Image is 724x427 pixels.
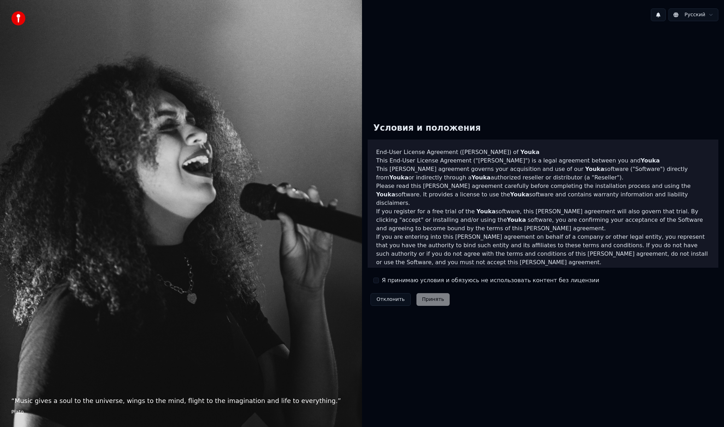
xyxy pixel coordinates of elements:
footer: Plato [11,409,351,416]
p: This [PERSON_NAME] agreement governs your acquisition and use of our software ("Software") direct... [376,165,710,182]
span: Youka [376,191,395,198]
p: Please read this [PERSON_NAME] agreement carefully before completing the installation process and... [376,182,710,207]
span: Youka [641,157,660,164]
p: This End-User License Agreement ("[PERSON_NAME]") is a legal agreement between you and [376,156,710,165]
span: Youka [597,267,616,274]
span: Youka [472,174,491,181]
h3: End-User License Agreement ([PERSON_NAME]) of [376,148,710,156]
span: Youka [507,217,526,223]
p: This [PERSON_NAME] agreement shall apply only to the Software supplied by herewith regardless of ... [376,267,710,301]
label: Я принимаю условия и обязуюсь не использовать контент без лицензии [382,276,599,285]
span: Youka [520,149,539,155]
span: Youka [389,174,408,181]
p: “ Music gives a soul to the universe, wings to the mind, flight to the imagination and life to ev... [11,396,351,406]
p: If you register for a free trial of the software, this [PERSON_NAME] agreement will also govern t... [376,207,710,233]
span: Youka [477,208,496,215]
span: Youka [585,166,604,172]
div: Условия и положения [368,117,486,140]
button: Отклонить [370,293,411,306]
p: If you are entering into this [PERSON_NAME] agreement on behalf of a company or other legal entit... [376,233,710,267]
span: Youka [510,191,529,198]
img: youka [11,11,25,25]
